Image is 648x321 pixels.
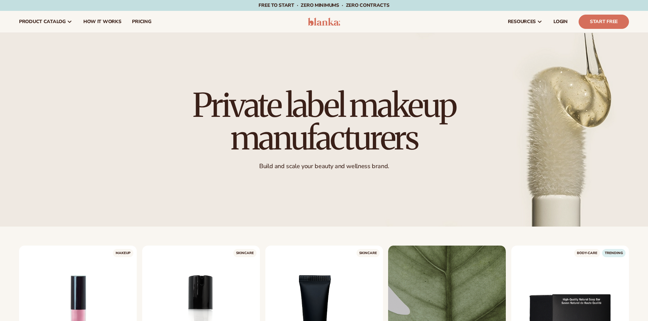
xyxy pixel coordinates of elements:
[502,11,548,33] a: resources
[83,19,121,24] span: How It Works
[259,2,389,8] span: Free to start · ZERO minimums · ZERO contracts
[19,19,66,24] span: product catalog
[548,11,573,33] a: LOGIN
[78,11,127,33] a: How It Works
[308,18,340,26] img: logo
[553,19,568,24] span: LOGIN
[132,19,151,24] span: pricing
[127,11,156,33] a: pricing
[579,15,629,29] a: Start Free
[14,11,78,33] a: product catalog
[508,19,536,24] span: resources
[173,162,476,170] p: Build and scale your beauty and wellness brand.
[173,89,476,154] h1: Private label makeup manufacturers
